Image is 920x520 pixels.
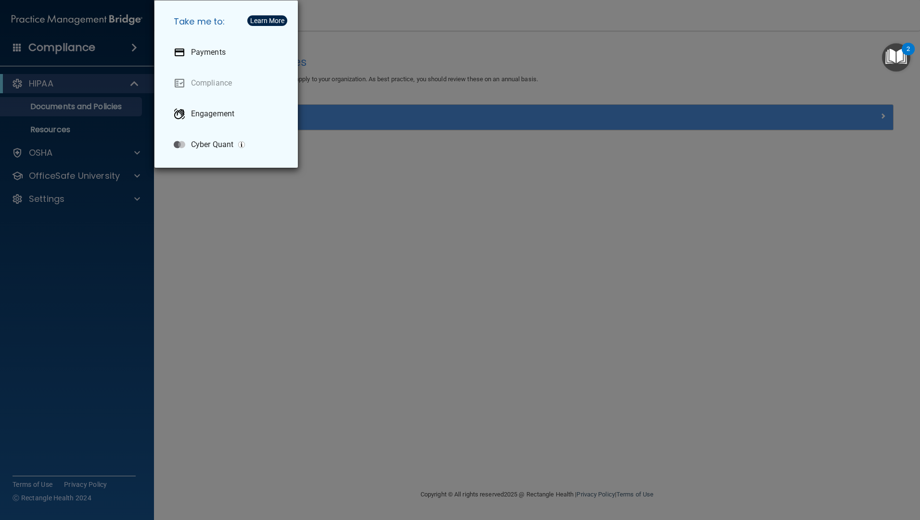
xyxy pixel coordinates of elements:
div: 2 [907,49,910,62]
a: Compliance [166,70,290,97]
a: Engagement [166,100,290,127]
p: Engagement [191,109,234,119]
button: Learn More [247,15,287,26]
p: Payments [191,48,226,57]
div: Learn More [250,17,284,24]
button: Open Resource Center, 2 new notifications [882,43,910,72]
a: Cyber Quant [166,131,290,158]
p: Cyber Quant [191,140,233,149]
a: Payments [166,39,290,66]
h5: Take me to: [166,8,290,35]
